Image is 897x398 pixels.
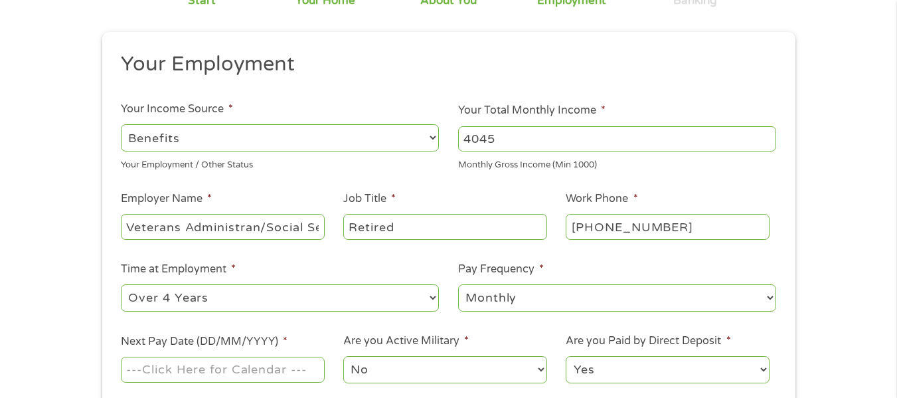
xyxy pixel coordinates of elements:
[121,192,212,206] label: Employer Name
[343,214,546,239] input: Cashier
[458,126,776,151] input: 1800
[566,192,637,206] label: Work Phone
[121,357,324,382] input: ---Click Here for Calendar ---
[458,262,544,276] label: Pay Frequency
[566,214,769,239] input: (231) 754-4010
[121,154,439,172] div: Your Employment / Other Status
[343,192,396,206] label: Job Title
[343,334,469,348] label: Are you Active Military
[121,335,287,349] label: Next Pay Date (DD/MM/YYYY)
[121,102,233,116] label: Your Income Source
[121,262,236,276] label: Time at Employment
[121,214,324,239] input: Walmart
[566,334,730,348] label: Are you Paid by Direct Deposit
[121,51,766,78] h2: Your Employment
[458,104,606,118] label: Your Total Monthly Income
[458,154,776,172] div: Monthly Gross Income (Min 1000)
